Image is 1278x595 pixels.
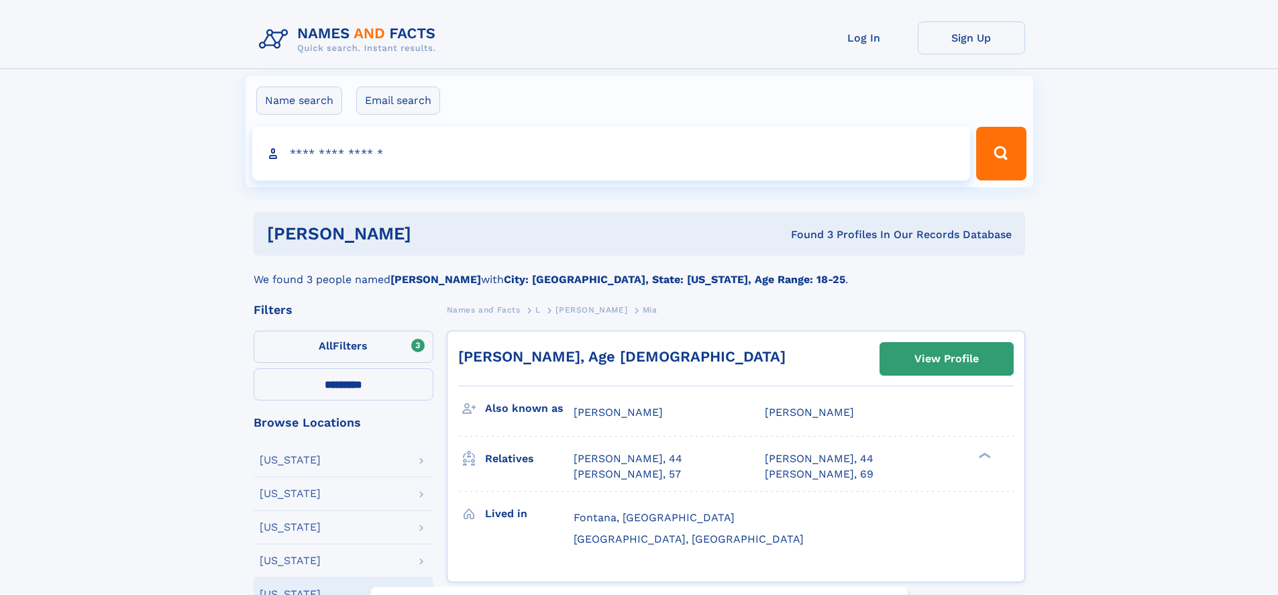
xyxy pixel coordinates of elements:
input: search input [252,127,971,180]
div: [US_STATE] [260,555,321,566]
a: [PERSON_NAME], Age [DEMOGRAPHIC_DATA] [458,348,786,365]
h1: [PERSON_NAME] [267,225,601,242]
div: View Profile [914,343,979,374]
div: [US_STATE] [260,488,321,499]
div: Filters [254,304,433,316]
div: Found 3 Profiles In Our Records Database [601,227,1012,242]
span: [PERSON_NAME] [574,406,663,419]
div: Browse Locations [254,417,433,429]
a: [PERSON_NAME], 44 [574,451,682,466]
button: Search Button [976,127,1026,180]
label: Filters [254,331,433,363]
img: Logo Names and Facts [254,21,447,58]
span: [PERSON_NAME] [765,406,854,419]
div: [US_STATE] [260,522,321,533]
a: Log In [810,21,918,54]
b: [PERSON_NAME] [390,273,481,286]
a: [PERSON_NAME], 69 [765,467,873,482]
div: ❯ [975,451,992,460]
span: Fontana, [GEOGRAPHIC_DATA] [574,511,735,524]
div: [US_STATE] [260,455,321,466]
span: All [319,339,333,352]
span: L [535,305,541,315]
label: Email search [356,87,440,115]
a: [PERSON_NAME] [555,301,627,318]
a: L [535,301,541,318]
label: Name search [256,87,342,115]
span: Mia [643,305,657,315]
a: View Profile [880,343,1013,375]
a: Names and Facts [447,301,521,318]
div: We found 3 people named with . [254,256,1025,288]
h3: Lived in [485,502,574,525]
h3: Also known as [485,397,574,420]
a: [PERSON_NAME], 57 [574,467,681,482]
b: City: [GEOGRAPHIC_DATA], State: [US_STATE], Age Range: 18-25 [504,273,845,286]
h3: Relatives [485,447,574,470]
a: Sign Up [918,21,1025,54]
span: [PERSON_NAME] [555,305,627,315]
span: [GEOGRAPHIC_DATA], [GEOGRAPHIC_DATA] [574,533,804,545]
a: [PERSON_NAME], 44 [765,451,873,466]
